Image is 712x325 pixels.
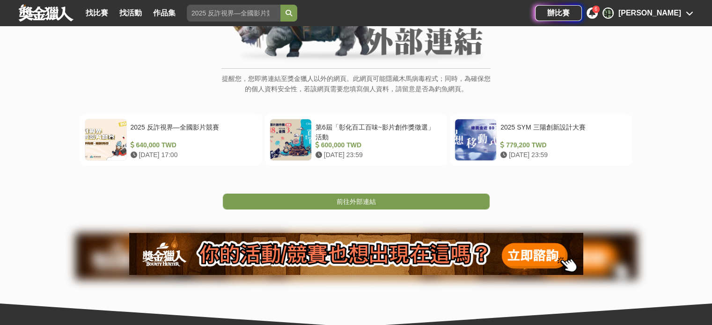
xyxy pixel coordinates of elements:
a: 辦比賽 [535,5,582,21]
div: 莊 [602,7,614,19]
div: [DATE] 23:59 [316,150,439,160]
a: 2025 SYM 三陽創新設計大賽 779,200 TWD [DATE] 23:59 [450,114,632,166]
div: 2025 SYM 三陽創新設計大賽 [500,123,624,140]
div: 600,000 TWD [316,140,439,150]
input: 2025 反詐視界—全國影片競賽 [187,5,280,22]
div: 779,200 TWD [500,140,624,150]
div: [DATE] 23:59 [500,150,624,160]
div: [DATE] 17:00 [131,150,254,160]
a: 找活動 [116,7,146,20]
div: 第6屆「彰化百工百味~影片創作獎徵選」活動 [316,123,439,140]
a: 找比賽 [82,7,112,20]
a: 前往外部連結 [223,194,490,209]
a: 第6屆「彰化百工百味~影片創作獎徵選」活動 600,000 TWD [DATE] 23:59 [265,114,447,166]
span: 前往外部連結 [337,198,376,205]
div: [PERSON_NAME] [618,7,681,19]
a: 2025 反詐視界—全國影片競賽 640,000 TWD [DATE] 17:00 [80,114,262,166]
p: 提醒您，您即將連結至獎金獵人以外的網頁。此網頁可能隱藏木馬病毒程式；同時，為確保您的個人資料安全性，若該網頁需要您填寫個人資料，請留意是否為釣魚網頁。 [221,73,491,104]
a: 作品集 [149,7,179,20]
img: 905fc34d-8193-4fb2-a793-270a69788fd0.png [129,233,583,275]
span: 6 [595,7,597,12]
div: 2025 反詐視界—全國影片競賽 [131,123,254,140]
div: 640,000 TWD [131,140,254,150]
